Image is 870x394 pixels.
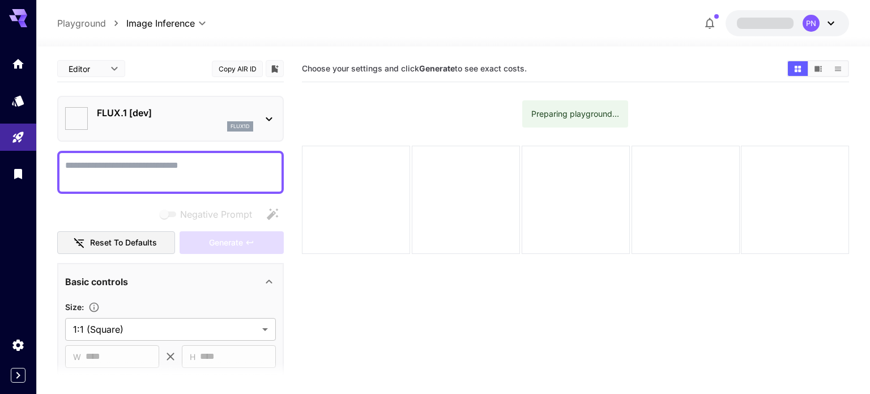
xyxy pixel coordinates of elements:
div: Preparing playground... [531,104,619,124]
span: Editor [69,63,104,75]
p: flux1d [231,122,250,130]
div: FLUX.1 [dev]flux1d [65,101,276,136]
div: Playground [11,130,25,145]
p: FLUX.1 [dev] [97,106,253,120]
div: Models [11,94,25,108]
button: Expand sidebar [11,368,25,383]
button: Add to library [270,62,280,75]
span: W [73,350,81,363]
button: Show images in video view [808,61,828,76]
div: Basic controls [65,268,276,295]
a: Playground [57,16,106,30]
span: Negative prompts are not compatible with the selected model. [157,207,261,221]
button: PN [726,10,849,36]
button: Show images in grid view [788,61,808,76]
span: 1:1 (Square) [73,323,258,336]
span: Size : [65,302,84,312]
span: Image Inference [126,16,195,30]
div: Library [11,167,25,181]
button: Reset to defaults [57,231,175,255]
span: Negative Prompt [180,207,252,221]
button: Adjust the dimensions of the generated image by specifying its width and height in pixels, or sel... [84,302,104,313]
div: Settings [11,338,25,352]
button: Copy AIR ID [212,61,263,77]
span: H [190,350,195,363]
p: Basic controls [65,275,128,289]
div: Show images in grid viewShow images in video viewShow images in list view [787,60,849,77]
nav: breadcrumb [57,16,126,30]
b: Generate [419,63,455,73]
div: Home [11,57,25,71]
span: Choose your settings and click to see exact costs. [302,63,527,73]
div: PN [803,15,820,32]
button: Show images in list view [828,61,848,76]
